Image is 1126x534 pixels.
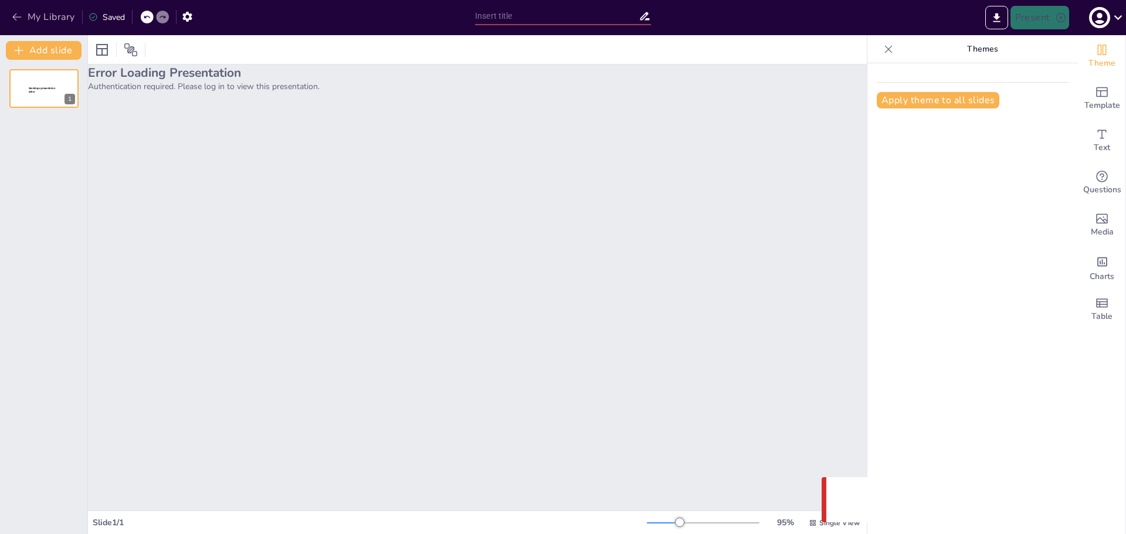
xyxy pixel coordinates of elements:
[9,8,80,26] button: My Library
[877,92,999,108] button: Apply theme to all slides
[859,493,1079,507] p: Your request was made with invalid credentials.
[124,43,138,57] span: Position
[1078,246,1125,288] div: Add charts and graphs
[1084,99,1120,112] span: Template
[88,81,867,92] p: Authentication required. Please log in to view this presentation.
[1083,183,1121,196] span: Questions
[9,69,79,108] div: 1
[93,40,111,59] div: Layout
[65,94,75,104] div: 1
[771,517,799,528] div: 95 %
[1078,288,1125,331] div: Add a table
[1091,310,1113,323] span: Table
[475,8,639,25] input: Insert title
[1094,141,1110,154] span: Text
[1090,270,1114,283] span: Charts
[93,517,647,528] div: Slide 1 / 1
[6,41,82,60] button: Add slide
[819,518,860,528] span: Single View
[1010,6,1069,29] button: Present
[89,12,125,23] div: Saved
[898,35,1067,63] p: Themes
[1078,162,1125,204] div: Get real-time input from your audience
[29,87,55,93] span: Sendsteps presentation editor
[1078,120,1125,162] div: Add text boxes
[985,6,1008,29] button: Export to PowerPoint
[1091,226,1114,239] span: Media
[88,64,867,81] h2: Error Loading Presentation
[1078,35,1125,77] div: Change the overall theme
[1078,204,1125,246] div: Add images, graphics, shapes or video
[1078,77,1125,120] div: Add ready made slides
[1088,57,1115,70] span: Theme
